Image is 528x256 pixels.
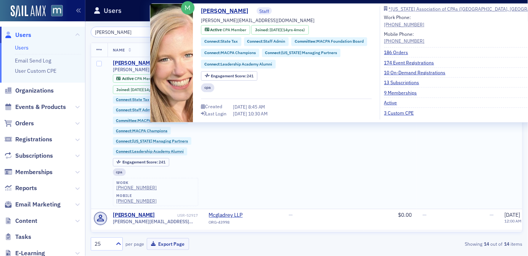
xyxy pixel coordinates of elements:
[116,198,157,204] a: [PHONE_NUMBER]
[201,25,250,35] div: Active: Active: CPA Member
[116,138,132,144] span: Connect :
[11,5,46,18] img: SailAMX
[270,27,281,32] span: [DATE]
[4,31,31,39] a: Users
[113,85,170,94] div: Joined: 2011-05-20 00:00:00
[289,211,293,218] span: —
[204,38,238,45] a: Connect:State Tax
[116,107,132,112] span: Connect :
[46,5,63,18] a: View Homepage
[113,212,155,219] a: [PERSON_NAME]
[4,119,34,128] a: Orders
[489,211,494,218] span: —
[244,37,289,46] div: Connect:
[384,21,425,28] a: [PHONE_NUMBER]
[384,59,440,66] a: 174 Event Registrations
[113,117,189,124] div: Committee:
[116,185,157,190] a: [PHONE_NUMBER]
[116,128,132,133] span: Connect :
[205,27,246,33] a: Active CPA Member
[384,79,425,86] a: 13 Subscriptions
[113,219,198,224] span: [PERSON_NAME][EMAIL_ADDRESS][PERSON_NAME][DOMAIN_NAME]
[113,147,188,155] div: Connect:
[384,109,420,116] a: 3 Custom CPE
[15,44,29,51] a: Users
[131,87,143,92] span: [DATE]
[116,76,158,81] a: Active CPA Member
[15,217,37,225] span: Content
[95,240,111,248] div: 25
[116,118,185,123] a: Committee:MACPA Foundation Board
[201,6,254,16] a: [PERSON_NAME]
[210,27,223,32] span: Active
[204,38,221,44] span: Connect :
[262,48,341,57] div: Connect:
[483,240,491,247] strong: 14
[209,212,278,219] span: Mcgladrey LLP
[201,37,241,46] div: Connect:
[4,233,31,241] a: Tasks
[116,118,138,123] span: Committee :
[116,181,157,185] div: work
[15,67,56,74] a: User Custom CPE
[156,213,198,218] div: USR-52917
[209,220,278,227] div: ORG-43998
[116,107,154,112] a: Connect:Staff Admin
[398,211,412,218] span: $0.00
[201,71,257,81] div: Engagement Score: 241
[247,38,286,45] a: Connect:Staff Admin
[15,184,37,192] span: Reports
[4,103,66,111] a: Events & Products
[252,25,309,35] div: Joined: 2011-05-20 00:00:00
[147,238,189,250] button: Export Page
[4,135,52,144] a: Registrations
[422,211,427,218] span: —
[15,135,52,144] span: Registrations
[503,240,511,247] strong: 14
[295,38,316,44] span: Committee :
[205,112,226,116] div: Last Login
[116,87,131,92] span: Joined :
[201,17,315,24] span: [PERSON_NAME][EMAIL_ADDRESS][DOMAIN_NAME]
[113,168,126,176] div: cpa
[4,168,53,176] a: Memberships
[295,38,364,45] a: Committee:MACPA Foundation Board
[113,158,169,166] div: Engagement Score: 241
[384,99,403,106] a: Active
[122,76,135,81] span: Active
[51,5,63,17] img: SailAMX
[384,69,451,76] a: 10 On-Demand Registrations
[116,97,132,102] span: Connect :
[113,96,153,104] div: Connect:
[265,50,282,55] span: Connect :
[116,97,149,102] a: Connect:State Tax
[135,76,158,81] span: CPA Member
[116,139,188,144] a: Connect:[US_STATE] Managing Partners
[384,240,523,247] div: Showing out of items
[211,74,254,78] div: 241
[248,103,265,109] span: 8:45 AM
[4,86,54,95] a: Organizations
[211,73,247,78] span: Engagement Score :
[205,104,222,109] div: Created
[201,60,276,69] div: Connect:
[113,47,125,53] span: Name
[504,218,522,224] time: 12:00 AM
[233,103,248,109] span: [DATE]
[201,48,259,57] div: Connect:
[104,6,122,15] h1: Users
[4,184,37,192] a: Reports
[204,61,221,67] span: Connect :
[116,149,132,154] span: Connect :
[201,83,214,92] div: cpa
[204,50,221,55] span: Connect :
[15,200,61,209] span: Email Marketing
[116,149,184,154] a: Connect:Leadership Academy Alumni
[504,211,520,218] span: [DATE]
[291,37,367,46] div: Committee:
[247,38,264,44] span: Connect :
[248,110,268,117] span: 10:30 AM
